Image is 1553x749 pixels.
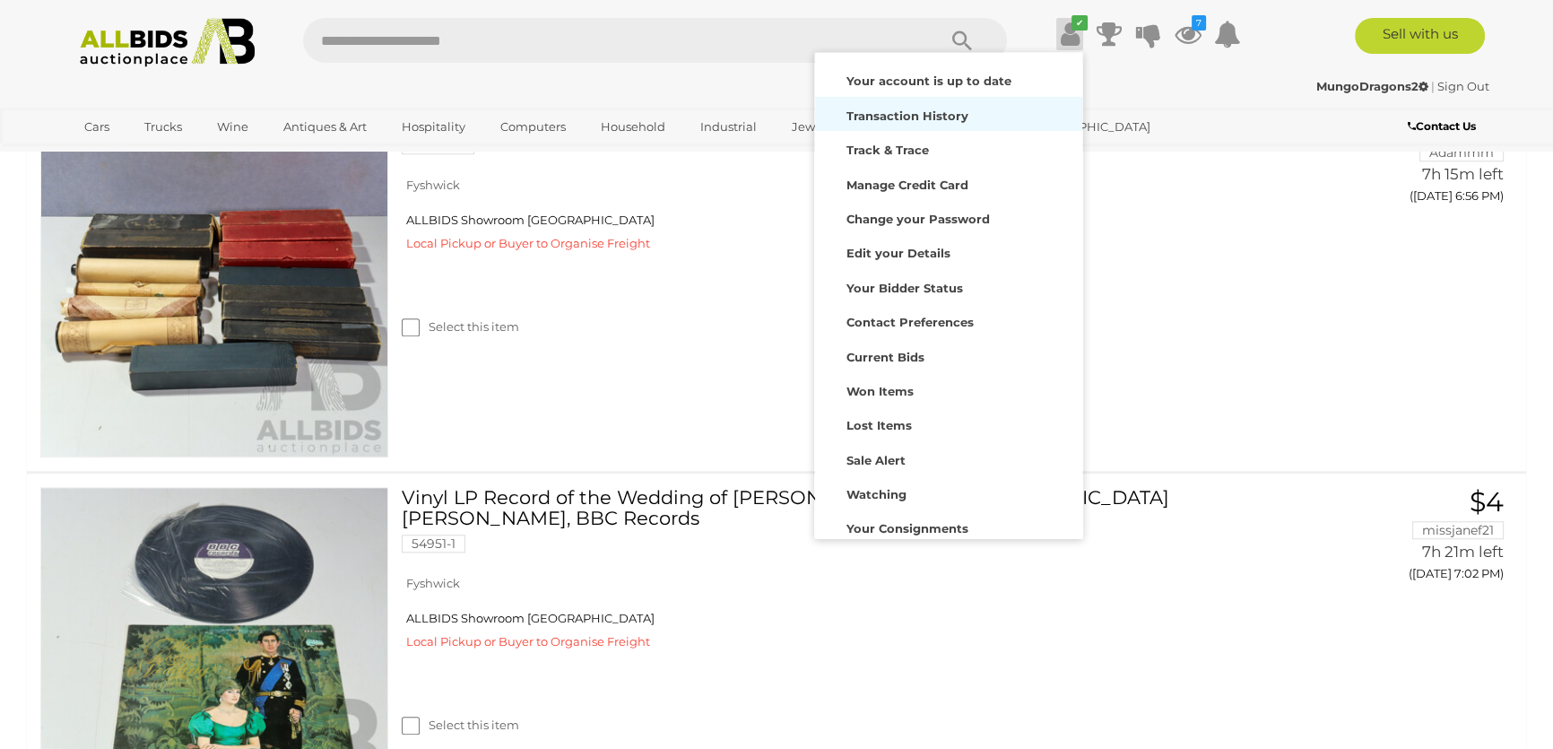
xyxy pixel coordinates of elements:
a: Computers [489,112,577,142]
a: Edit your Details [815,234,1082,268]
strong: Your Bidder Status [846,281,963,295]
a: Household [589,112,677,142]
a: Cars [73,112,121,142]
strong: MungoDragons2 [1316,79,1428,93]
a: Your account is up to date [815,62,1082,96]
a: [GEOGRAPHIC_DATA] [1011,112,1162,142]
span: $4 [1470,485,1504,518]
strong: Won Items [846,384,914,398]
strong: Current Bids [846,350,924,364]
a: Your Bidder Status [815,269,1082,303]
a: Your Consignments [815,509,1082,544]
strong: Manage Credit Card [846,178,968,192]
a: Vinyl LP Record of the Wedding of [PERSON_NAME] and [DEMOGRAPHIC_DATA] [PERSON_NAME], BBC Records... [415,487,1262,566]
strong: Edit your Details [846,246,950,260]
a: Contact Preferences [815,303,1082,337]
i: ✔ [1071,15,1088,30]
img: 54167-25a.jpg [41,110,387,457]
i: 7 [1192,15,1206,30]
a: $2 Adammm 7h 15m left ([DATE] 6:56 PM) [1289,109,1508,213]
a: Collection Antique and Vintage Pianola Rolls 54167-25 [415,109,1262,168]
b: Contact Us [1408,119,1476,133]
img: Allbids.com.au [70,18,265,67]
a: ✔ [1056,18,1083,50]
strong: Track & Trace [846,143,929,157]
strong: Sale Alert [846,453,906,467]
strong: Change your Password [846,212,990,226]
a: MungoDragons2 [1316,79,1431,93]
a: Industrial [689,112,768,142]
a: Current Bids [815,338,1082,372]
span: | [1431,79,1435,93]
label: Select this item [402,318,519,335]
a: Won Items [815,372,1082,406]
a: Antiques & Art [272,112,378,142]
div: Local Pickup or Buyer to Organise Freight [402,631,1262,652]
strong: Your account is up to date [846,74,1011,88]
a: Hospitality [390,112,477,142]
a: 7 [1175,18,1202,50]
a: Sale Alert [815,441,1082,475]
strong: Lost Items [846,418,912,432]
a: Manage Credit Card [815,166,1082,200]
a: Watching [815,475,1082,509]
button: Search [917,18,1007,63]
a: Trucks [133,112,194,142]
a: Lost Items [815,406,1082,440]
strong: Contact Preferences [846,315,974,329]
a: $4 missjanef21 7h 21m left ([DATE] 7:02 PM) [1289,487,1508,591]
a: Contact Us [1408,117,1480,136]
label: Select this item [402,717,519,734]
a: Track & Trace [815,131,1082,165]
a: Jewellery [780,112,859,142]
strong: Your Consignments [846,521,968,536]
a: Transaction History [815,97,1082,131]
a: Sell with us [1355,18,1485,54]
a: Wine [205,112,260,142]
strong: Watching [846,487,907,501]
a: Sign Out [1437,79,1489,93]
a: Change your Password [815,200,1082,234]
strong: Transaction History [846,109,968,123]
